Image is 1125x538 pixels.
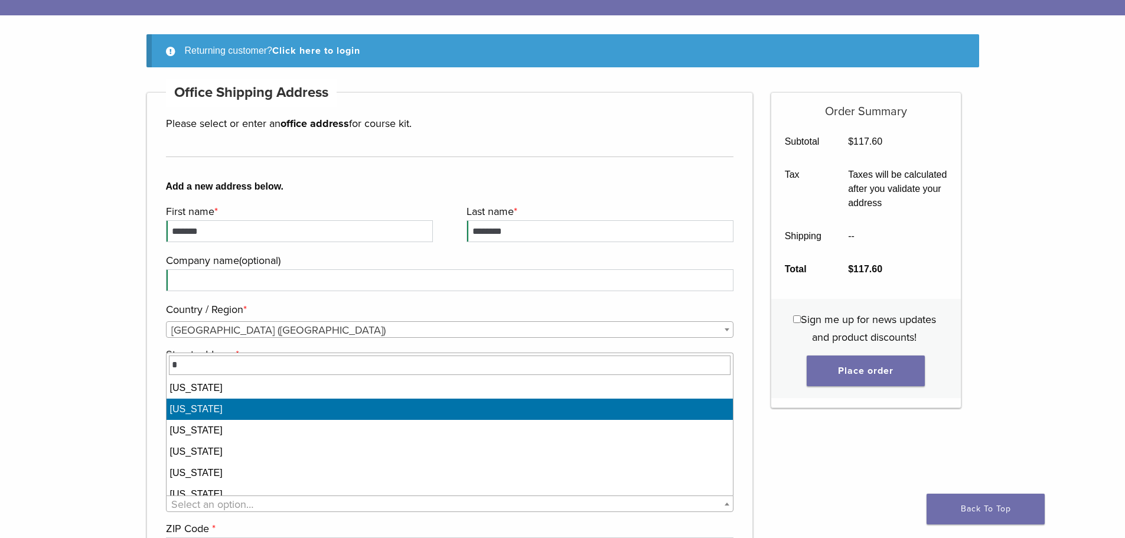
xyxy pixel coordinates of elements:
[467,203,731,220] label: Last name
[927,494,1045,524] a: Back To Top
[166,301,731,318] label: Country / Region
[167,484,733,505] li: [US_STATE]
[848,264,882,274] bdi: 117.60
[771,158,835,220] th: Tax
[167,441,733,462] li: [US_STATE]
[166,203,430,220] label: First name
[835,158,961,220] td: Taxes will be calculated after you validate your address
[167,420,733,441] li: [US_STATE]
[801,313,936,344] span: Sign me up for news updates and product discounts!
[807,356,925,386] button: Place order
[771,93,961,119] h5: Order Summary
[166,79,337,107] h4: Office Shipping Address
[167,462,733,484] li: [US_STATE]
[793,315,801,323] input: Sign me up for news updates and product discounts!
[771,253,835,286] th: Total
[281,117,349,130] strong: office address
[771,220,835,253] th: Shipping
[272,45,360,57] a: Click here to login
[166,520,731,537] label: ZIP Code
[171,498,253,511] span: Select an option…
[166,345,731,363] label: Street address
[167,399,733,420] li: [US_STATE]
[166,115,734,132] p: Please select or enter an for course kit.
[848,264,853,274] span: $
[848,136,882,146] bdi: 117.60
[239,254,281,267] span: (optional)
[848,231,855,241] span: --
[146,34,979,67] div: Returning customer?
[166,321,734,338] span: Country / Region
[166,252,731,269] label: Company name
[167,377,733,399] li: [US_STATE]
[771,125,835,158] th: Subtotal
[167,322,733,338] span: United States (US)
[848,136,853,146] span: $
[166,180,734,194] b: Add a new address below.
[166,495,734,512] span: State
